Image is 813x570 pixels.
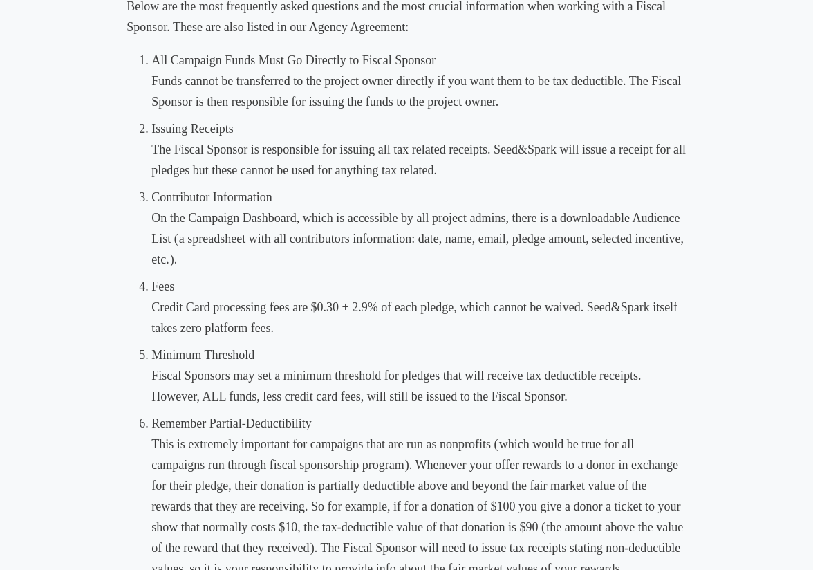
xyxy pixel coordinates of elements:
li: The Fiscal Sponsor is responsible for issuing all tax related receipts. Seed&Spark will issue a r... [151,118,686,181]
span: All Campaign Funds Must Go Directly to Fiscal Sponsor [151,53,436,67]
li: Fiscal Sponsors may set a minimum threshold for pledges that will receive tax deductible receipts... [151,344,686,407]
span: Minimum Threshold [151,348,254,362]
li: On the Campaign Dashboard, which is accessible by all project admins, there is a downloadable Aud... [151,187,686,270]
span: Fees [151,279,174,293]
span: Remember Partial-Deductibility [151,416,311,430]
li: Credit Card processing fees are $0.30 + 2.9% of each pledge, which cannot be waived. Seed&Spark i... [151,276,686,338]
span: Contributor Information [151,190,272,204]
li: Funds cannot be transferred to the project owner directly if you want them to be tax deductible. ... [151,50,686,112]
span: Issuing Receipts [151,122,234,136]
